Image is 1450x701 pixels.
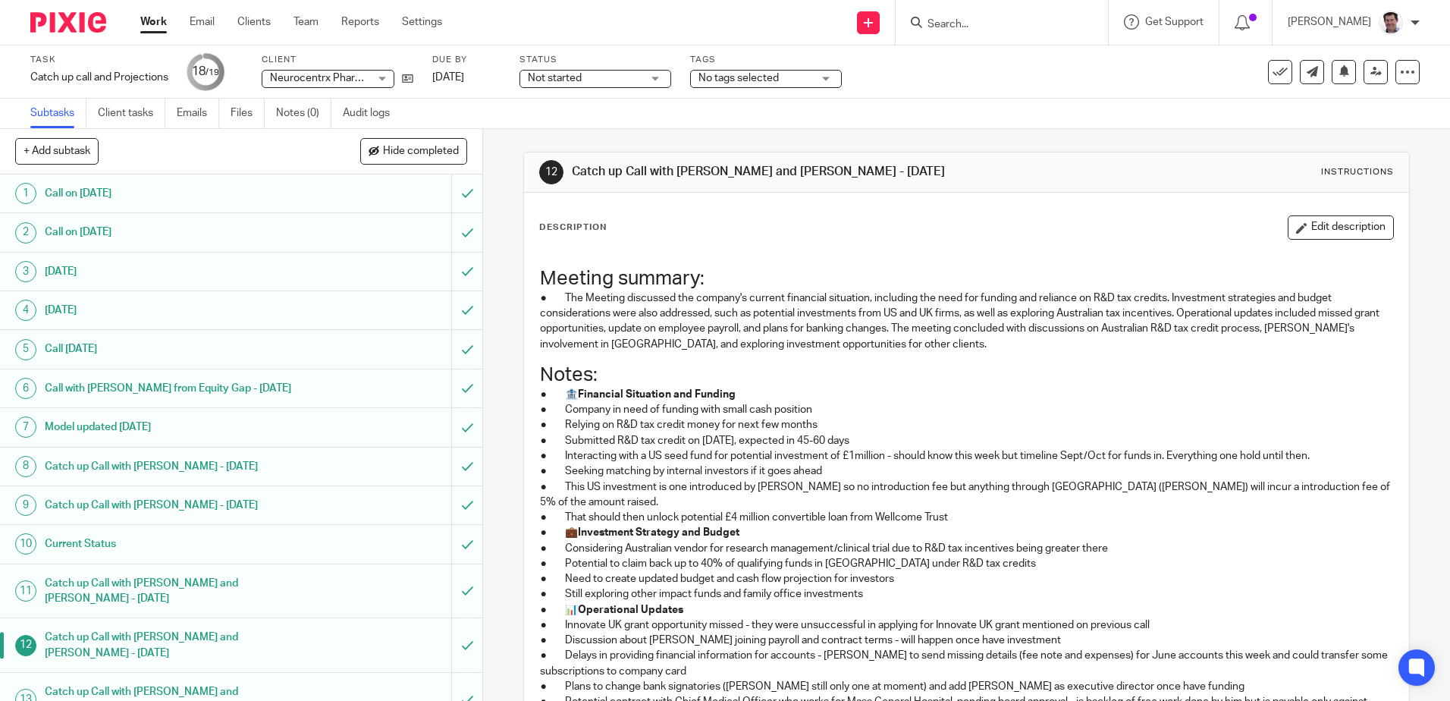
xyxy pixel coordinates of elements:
[1379,11,1403,35] img: Facebook%20Profile%20picture%20(2).jpg
[45,455,306,478] h1: Catch up Call with [PERSON_NAME] - [DATE]
[45,299,306,322] h1: [DATE]
[432,54,501,66] label: Due by
[572,164,999,180] h1: Catch up Call with [PERSON_NAME] and [PERSON_NAME] - [DATE]
[262,54,413,66] label: Client
[45,533,306,555] h1: Current Status
[30,54,168,66] label: Task
[1288,215,1394,240] button: Edit description
[539,222,607,234] p: Description
[690,54,842,66] label: Tags
[540,402,1392,417] p: ● Company in need of funding with small cash position
[540,602,1392,618] p: ● 📊
[45,338,306,360] h1: Call [DATE]
[45,416,306,439] h1: Model updated [DATE]
[140,14,167,30] a: Work
[540,464,1392,479] p: ● Seeking matching by internal investors if it goes ahead
[45,626,306,665] h1: Catch up Call with [PERSON_NAME] and [PERSON_NAME] - [DATE]
[698,73,779,83] span: No tags selected
[237,14,271,30] a: Clients
[192,63,219,80] div: 18
[190,14,215,30] a: Email
[30,99,86,128] a: Subtasks
[177,99,219,128] a: Emails
[1288,14,1371,30] p: [PERSON_NAME]
[540,291,1392,352] p: ● The Meeting discussed the company's current financial situation, including the need for funding...
[30,12,106,33] img: Pixie
[98,99,165,128] a: Client tasks
[15,456,36,477] div: 8
[341,14,379,30] a: Reports
[30,70,168,85] div: Catch up call and Projections
[15,580,36,602] div: 11
[15,183,36,204] div: 1
[432,72,464,83] span: [DATE]
[15,222,36,244] div: 2
[402,14,442,30] a: Settings
[540,479,1392,511] p: ● This US investment is one introduced by [PERSON_NAME] so no introduction fee but anything throu...
[540,633,1392,648] p: ● Discussion about [PERSON_NAME] joining payroll and contract terms - will happen once have inves...
[540,448,1392,464] p: ● Interacting with a US seed fund for potential investment of £1million - should know this week b...
[206,68,219,77] small: /19
[45,572,306,611] h1: Catch up Call with [PERSON_NAME] and [PERSON_NAME] - [DATE]
[15,495,36,516] div: 9
[540,679,1392,694] p: ● Plans to change bank signatories ([PERSON_NAME] still only one at moment) and add [PERSON_NAME]...
[45,182,306,205] h1: Call on [DATE]
[15,261,36,282] div: 3
[519,54,671,66] label: Status
[540,525,1392,540] p: ● 💼
[540,541,1392,556] p: ● Considering Australian vendor for research management/clinical trial due to R&D tax incentives ...
[578,389,736,400] strong: Financial Situation and Funding
[15,417,36,438] div: 7
[540,618,1392,633] p: ● Innovate UK grant opportunity missed - they were unsuccessful in applying for Innovate UK grant...
[540,433,1392,448] p: ● Submitted R&D tax credit on [DATE], expected in 45-60 days
[45,221,306,244] h1: Call on [DATE]
[540,510,1392,525] p: ● That should then unlock potential £4 million convertible loan from Wellcome Trust
[539,160,563,184] div: 12
[45,494,306,517] h1: Catch up Call with [PERSON_NAME] - [DATE]
[540,586,1392,602] p: ● Still exploring other impact funds and family office investments
[15,635,36,656] div: 12
[540,556,1392,571] p: ● Potential to claim back up to 40% of qualifying funds in [GEOGRAPHIC_DATA] under R&D tax credits
[360,138,467,164] button: Hide completed
[15,533,36,555] div: 10
[540,417,1392,432] p: ● Relying on R&D tax credit money for next few months
[540,363,1392,387] h1: Notes:
[270,73,407,83] span: Neurocentrx Pharma Limited
[540,267,1392,291] h1: Meeting summary:
[15,138,99,164] button: + Add subtask
[45,260,306,283] h1: [DATE]
[578,527,739,538] strong: Investment Strategy and Budget
[540,387,1392,402] p: ● 🏦
[926,18,1062,32] input: Search
[15,378,36,399] div: 6
[1321,166,1394,178] div: Instructions
[343,99,401,128] a: Audit logs
[528,73,582,83] span: Not started
[231,99,265,128] a: Files
[383,146,459,158] span: Hide completed
[276,99,331,128] a: Notes (0)
[293,14,319,30] a: Team
[540,571,1392,586] p: ● Need to create updated budget and cash flow projection for investors
[1145,17,1204,27] span: Get Support
[540,648,1392,679] p: ● Delays in providing financial information for accounts - [PERSON_NAME] to send missing details ...
[15,300,36,321] div: 4
[15,339,36,360] div: 5
[45,377,306,400] h1: Call with [PERSON_NAME] from Equity Gap - [DATE]
[578,605,683,615] strong: Operational Updates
